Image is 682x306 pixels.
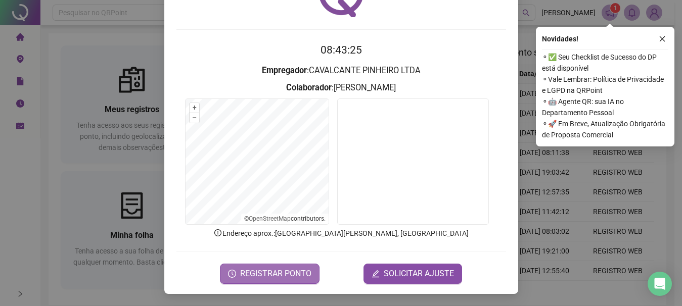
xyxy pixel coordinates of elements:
[321,44,362,56] time: 08:43:25
[542,74,668,96] span: ⚬ Vale Lembrar: Política de Privacidade e LGPD na QRPoint
[176,81,506,94] h3: : [PERSON_NAME]
[286,83,332,92] strong: Colaborador
[249,215,291,222] a: OpenStreetMap
[244,215,326,222] li: © contributors.
[176,64,506,77] h3: : CAVALCANTE PINHEIRO LTDA
[190,113,199,123] button: –
[190,103,199,113] button: +
[542,118,668,140] span: ⚬ 🚀 Em Breve, Atualização Obrigatória de Proposta Comercial
[384,268,454,280] span: SOLICITAR AJUSTE
[542,33,578,44] span: Novidades !
[262,66,307,75] strong: Empregador
[220,264,320,284] button: REGISTRAR PONTO
[363,264,462,284] button: editSOLICITAR AJUSTE
[176,228,506,239] p: Endereço aprox. : [GEOGRAPHIC_DATA][PERSON_NAME], [GEOGRAPHIC_DATA]
[542,96,668,118] span: ⚬ 🤖 Agente QR: sua IA no Departamento Pessoal
[240,268,311,280] span: REGISTRAR PONTO
[659,35,666,42] span: close
[213,228,222,237] span: info-circle
[648,272,672,296] div: Open Intercom Messenger
[372,270,380,278] span: edit
[542,52,668,74] span: ⚬ ✅ Seu Checklist de Sucesso do DP está disponível
[228,270,236,278] span: clock-circle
